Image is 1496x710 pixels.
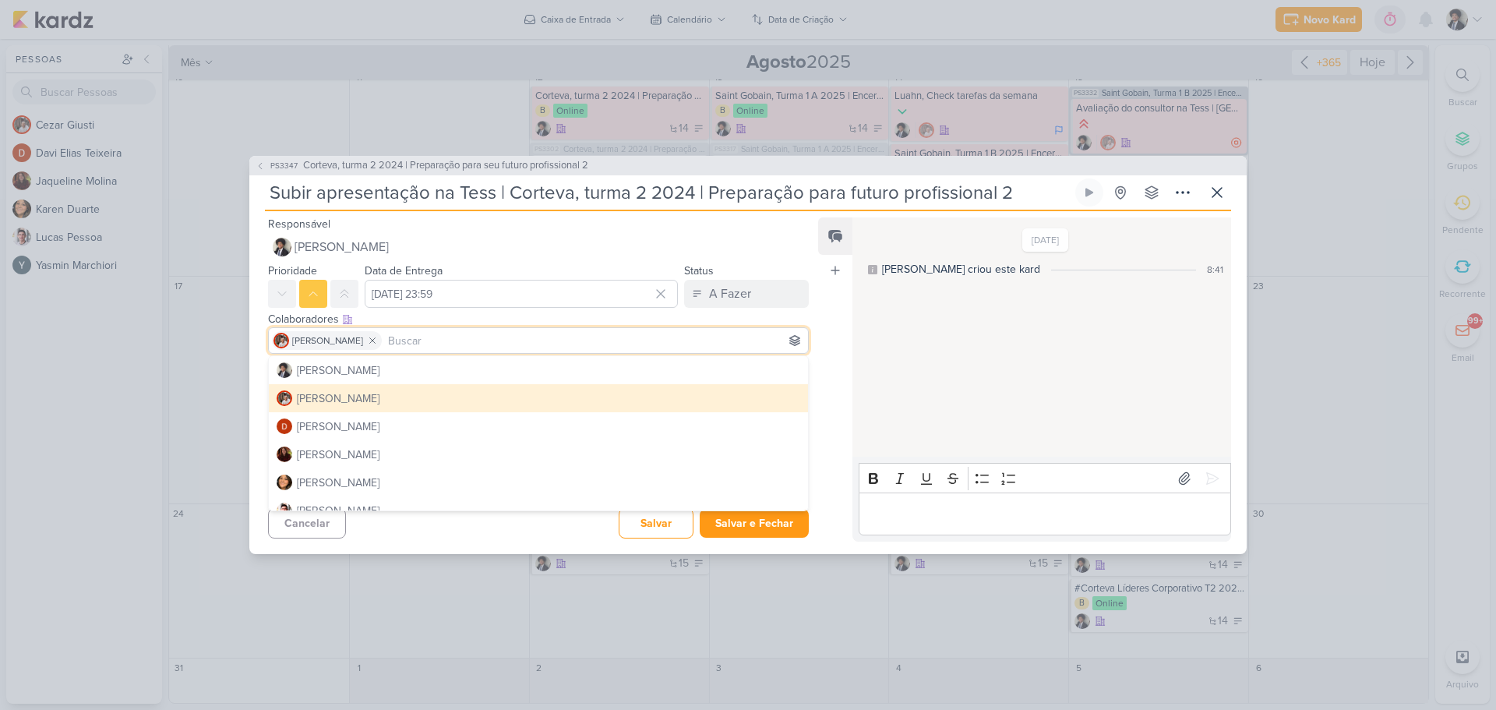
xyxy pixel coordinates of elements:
input: Buscar [385,331,805,350]
span: [PERSON_NAME] [292,334,363,348]
button: Salvar e Fechar [700,509,809,538]
button: Salvar [619,508,693,539]
button: Cancelar [268,508,346,539]
div: A Fazer [709,284,751,303]
img: Davi Elias Teixeira [277,419,292,434]
img: Jaqueline Molina [277,447,292,462]
span: Corteva, turma 2 2024 | Preparação para seu futuro profissional 2 [303,158,588,174]
button: PS3347 Corteva, turma 2 2024 | Preparação para seu futuro profissional 2 [256,158,588,174]
button: [PERSON_NAME] [268,233,809,261]
button: [PERSON_NAME] [269,356,808,384]
label: Responsável [268,217,330,231]
img: Cezar Giusti [273,333,289,348]
div: [PERSON_NAME] criou este kard [882,261,1040,277]
img: Karen Duarte [277,475,292,490]
span: [PERSON_NAME] [295,238,389,256]
div: [PERSON_NAME] [297,362,379,379]
button: A Fazer [684,280,809,308]
label: Data de Entrega [365,264,443,277]
button: [PERSON_NAME] [269,440,808,468]
div: [PERSON_NAME] [297,390,379,407]
input: Select a date [365,280,678,308]
img: Pedro Luahn Simões [273,238,291,256]
img: Lucas Pessoa [277,503,292,518]
img: Cezar Giusti [277,390,292,406]
button: [PERSON_NAME] [269,468,808,496]
div: [PERSON_NAME] [297,503,379,519]
div: [PERSON_NAME] [297,419,379,435]
button: [PERSON_NAME] [269,384,808,412]
input: Kard Sem Título [265,178,1072,207]
div: Colaboradores [268,311,809,327]
button: [PERSON_NAME] [269,412,808,440]
div: [PERSON_NAME] [297,475,379,491]
div: Ligar relógio [1083,186,1096,199]
span: PS3347 [268,160,300,171]
div: Editor editing area: main [859,493,1231,535]
div: 8:41 [1207,263,1223,277]
div: Editor toolbar [859,463,1231,493]
img: Pedro Luahn Simões [277,362,292,378]
label: Status [684,264,714,277]
div: [PERSON_NAME] [297,447,379,463]
button: [PERSON_NAME] [269,496,808,525]
label: Prioridade [268,264,317,277]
